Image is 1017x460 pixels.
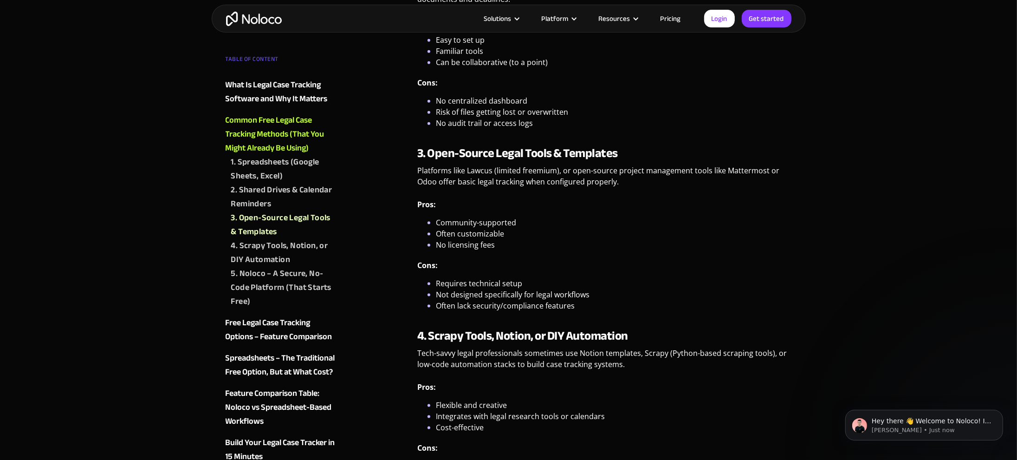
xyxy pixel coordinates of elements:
li: Can be collaborative (to a point) [436,57,792,68]
li: No licensing fees [436,239,792,250]
li: Risk of files getting lost or overwritten [436,106,792,118]
p: Platforms like Lawcus (limited freemium), or open-source project management tools like Mattermost... [417,165,792,194]
strong: Cons: [417,260,438,270]
strong: 3. Open-Source Legal Tools & Templates [417,142,618,164]
strong: 4. Scrapy Tools, Notion, or DIY Automation [417,324,628,347]
a: 5. Noloco – A Secure, No-Code Platform (That Starts Free) [231,267,338,309]
strong: Pros: [417,199,436,210]
a: 2. Shared Drives & Calendar Reminders [231,183,338,211]
a: home [226,12,282,26]
li: Often lack security/compliance features [436,300,792,311]
div: Solutions [484,13,512,25]
div: Solutions [473,13,530,25]
a: Login [704,10,735,27]
li: Easy to set up [436,34,792,46]
strong: Pros: [417,382,436,392]
strong: Cons: [417,443,438,453]
p: Tech-savvy legal professionals sometimes use Notion templates, Scrapy (Python-based scraping tool... [417,348,792,377]
div: Platform [530,13,587,25]
a: 3. Open-Source Legal Tools & Templates [231,211,338,239]
li: Cost-effective [436,422,792,433]
a: Common Free Legal Case Tracking Methods (That You Might Already Be Using) [226,113,338,155]
li: No centralized dashboard [436,95,792,106]
li: Not designed specifically for legal workflows [436,289,792,300]
div: Platform [542,13,569,25]
strong: Cons: [417,78,438,88]
div: Resources [599,13,630,25]
li: Integrates with legal research tools or calendars [436,411,792,422]
a: Feature Comparison Table: Noloco vs Spreadsheet-Based Workflows [226,387,338,428]
a: Spreadsheets – The Traditional Free Option, But at What Cost? [226,351,338,379]
iframe: Intercom notifications message [831,390,1017,455]
li: Community-supported [436,217,792,228]
li: Often customizable [436,228,792,239]
li: No audit trail or access logs [436,118,792,129]
div: TABLE OF CONTENT [226,52,338,71]
a: Free Legal Case Tracking Options – Feature Comparison [226,316,338,344]
div: Resources [587,13,649,25]
li: Familiar tools [436,46,792,57]
a: 1. Spreadsheets (Google Sheets, Excel) [231,155,338,183]
a: Pricing [649,13,693,25]
li: Requires technical setup [436,278,792,289]
a: Get started [742,10,791,27]
li: Flexible and creative [436,400,792,411]
a: 4. Scrapy Tools, Notion, or DIY Automation [231,239,338,267]
a: What Is Legal Case Tracking Software and Why It Matters [226,78,338,106]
